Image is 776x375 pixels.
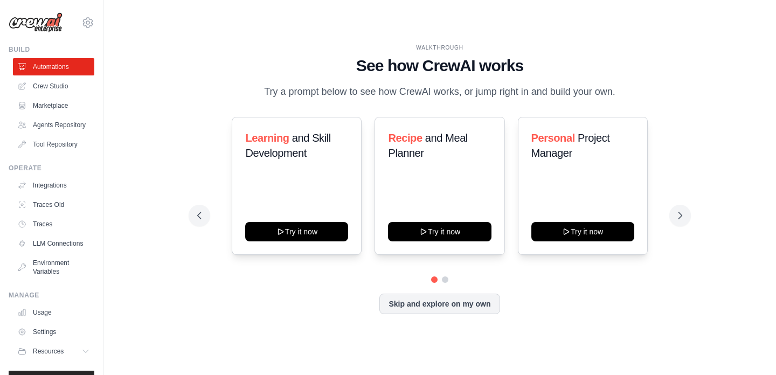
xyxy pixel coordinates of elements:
[13,235,94,252] a: LLM Connections
[13,136,94,153] a: Tool Repository
[245,222,348,241] button: Try it now
[13,343,94,360] button: Resources
[13,304,94,321] a: Usage
[13,78,94,95] a: Crew Studio
[9,291,94,300] div: Manage
[388,222,491,241] button: Try it now
[245,132,289,144] span: Learning
[388,132,467,159] span: and Meal Planner
[13,254,94,280] a: Environment Variables
[259,84,621,100] p: Try a prompt below to see how CrewAI works, or jump right in and build your own.
[13,323,94,341] a: Settings
[9,45,94,54] div: Build
[197,56,682,75] h1: See how CrewAI works
[197,44,682,52] div: WALKTHROUGH
[379,294,500,314] button: Skip and explore on my own
[9,164,94,172] div: Operate
[9,12,63,33] img: Logo
[13,116,94,134] a: Agents Repository
[33,347,64,356] span: Resources
[13,177,94,194] a: Integrations
[13,58,94,75] a: Automations
[13,196,94,213] a: Traces Old
[531,132,575,144] span: Personal
[13,216,94,233] a: Traces
[531,222,634,241] button: Try it now
[388,132,422,144] span: Recipe
[13,97,94,114] a: Marketplace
